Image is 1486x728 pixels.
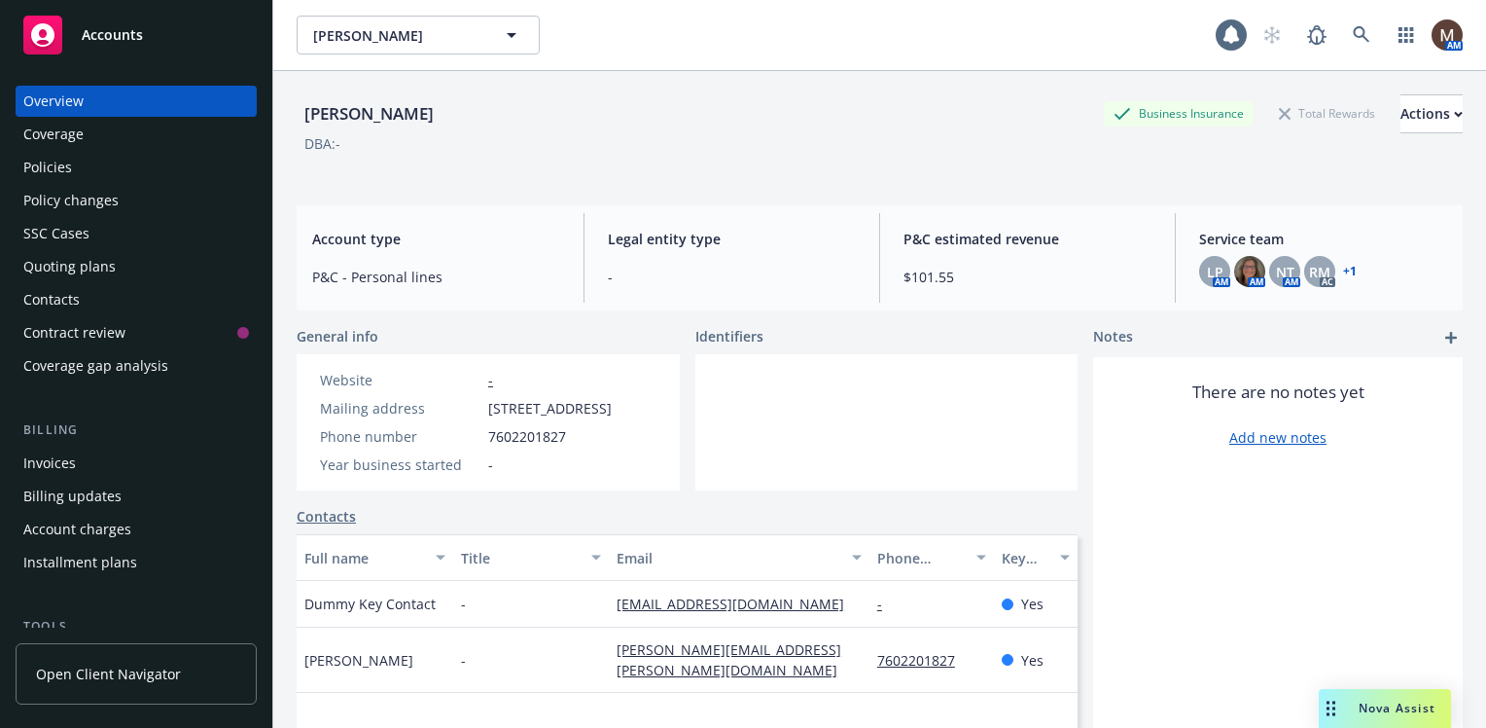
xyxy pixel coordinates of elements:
[617,640,853,679] a: [PERSON_NAME][EMAIL_ADDRESS][PERSON_NAME][DOMAIN_NAME]
[297,101,442,127] div: [PERSON_NAME]
[16,420,257,440] div: Billing
[1199,229,1447,249] span: Service team
[1021,650,1044,671] span: Yes
[313,25,481,46] span: [PERSON_NAME]
[16,152,257,183] a: Policies
[695,326,763,346] span: Identifiers
[82,27,143,43] span: Accounts
[608,229,856,249] span: Legal entity type
[617,595,860,613] a: [EMAIL_ADDRESS][DOMAIN_NAME]
[16,317,257,348] a: Contract review
[304,650,413,671] span: [PERSON_NAME]
[609,534,869,581] button: Email
[304,548,424,568] div: Full name
[297,326,378,346] span: General info
[461,594,466,614] span: -
[23,317,125,348] div: Contract review
[488,398,612,419] span: [STREET_ADDRESS]
[903,267,1151,287] span: $101.55
[877,595,898,613] a: -
[23,119,84,150] div: Coverage
[1387,16,1426,55] a: Switch app
[23,481,122,512] div: Billing updates
[312,229,560,249] span: Account type
[1253,16,1291,55] a: Start snowing
[1234,256,1265,287] img: photo
[23,185,119,216] div: Policy changes
[1276,262,1294,282] span: NT
[1432,19,1463,51] img: photo
[23,350,168,382] div: Coverage gap analysis
[320,370,480,390] div: Website
[1319,689,1343,728] div: Drag to move
[16,218,257,249] a: SSC Cases
[453,534,610,581] button: Title
[461,548,581,568] div: Title
[16,617,257,637] div: Tools
[488,426,566,447] span: 7602201827
[1269,101,1385,126] div: Total Rewards
[304,133,340,154] div: DBA: -
[23,86,84,117] div: Overview
[877,651,971,670] a: 7602201827
[36,664,181,684] span: Open Client Navigator
[16,185,257,216] a: Policy changes
[23,514,131,545] div: Account charges
[23,152,72,183] div: Policies
[16,86,257,117] a: Overview
[297,534,453,581] button: Full name
[1439,326,1463,349] a: add
[1297,16,1336,55] a: Report a Bug
[16,547,257,578] a: Installment plans
[1400,94,1463,133] button: Actions
[1229,427,1327,448] a: Add new notes
[1400,95,1463,132] div: Actions
[1309,262,1330,282] span: RM
[1342,16,1381,55] a: Search
[488,371,493,389] a: -
[461,650,466,671] span: -
[16,481,257,512] a: Billing updates
[1093,326,1133,349] span: Notes
[304,594,436,614] span: Dummy Key Contact
[23,251,116,282] div: Quoting plans
[16,514,257,545] a: Account charges
[1359,700,1435,716] span: Nova Assist
[617,548,840,568] div: Email
[16,8,257,62] a: Accounts
[23,448,76,479] div: Invoices
[994,534,1078,581] button: Key contact
[1343,266,1357,277] a: +1
[869,534,994,581] button: Phone number
[16,448,257,479] a: Invoices
[1021,594,1044,614] span: Yes
[1002,548,1048,568] div: Key contact
[1192,381,1364,404] span: There are no notes yet
[23,284,80,315] div: Contacts
[320,455,480,475] div: Year business started
[320,426,480,447] div: Phone number
[877,548,965,568] div: Phone number
[23,547,137,578] div: Installment plans
[297,16,540,55] button: [PERSON_NAME]
[16,251,257,282] a: Quoting plans
[1319,689,1451,728] button: Nova Assist
[23,218,89,249] div: SSC Cases
[320,398,480,419] div: Mailing address
[488,455,493,475] span: -
[1104,101,1254,126] div: Business Insurance
[297,506,356,527] a: Contacts
[903,229,1151,249] span: P&C estimated revenue
[608,267,856,287] span: -
[16,119,257,150] a: Coverage
[312,267,560,287] span: P&C - Personal lines
[1207,262,1223,282] span: LP
[16,284,257,315] a: Contacts
[16,350,257,382] a: Coverage gap analysis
